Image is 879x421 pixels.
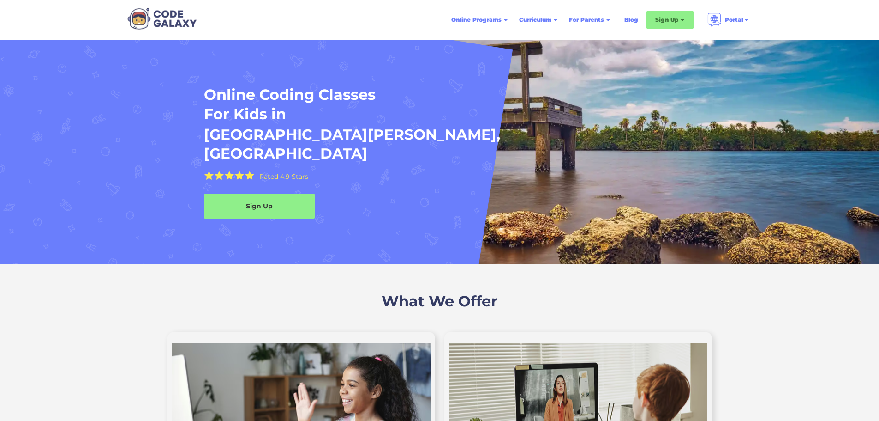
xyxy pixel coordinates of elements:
[446,12,514,28] div: Online Programs
[204,194,315,219] a: Sign Up
[725,15,743,24] div: Portal
[225,171,234,180] img: Yellow Star - the Code Galaxy
[204,171,214,180] img: Yellow Star - the Code Galaxy
[569,15,604,24] div: For Parents
[204,125,573,164] h1: [GEOGRAPHIC_DATA][PERSON_NAME], [GEOGRAPHIC_DATA]
[215,171,224,180] img: Yellow Star - the Code Galaxy
[655,15,678,24] div: Sign Up
[563,12,616,28] div: For Parents
[235,171,244,180] img: Yellow Star - the Code Galaxy
[259,173,308,180] div: Rated 4.9 Stars
[519,15,551,24] div: Curriculum
[646,11,694,29] div: Sign Up
[619,12,644,28] a: Blog
[245,171,254,180] img: Yellow Star - the Code Galaxy
[204,85,603,123] h1: Online Coding Classes For Kids in
[451,15,502,24] div: Online Programs
[702,9,755,31] div: Portal
[204,201,315,211] div: Sign Up
[514,12,563,28] div: Curriculum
